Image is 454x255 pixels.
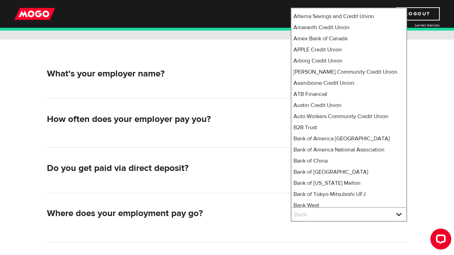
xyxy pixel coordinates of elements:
[47,68,285,79] h2: What's your employer name?
[291,11,406,22] li: Alterna Savings and Credit Union
[47,208,285,219] h2: Where does your employment pay go?
[388,23,440,28] a: Lender licences
[291,22,406,33] li: Amaranth Credit Union
[291,166,406,178] li: Bank of [GEOGRAPHIC_DATA]
[291,133,406,144] li: Bank of America [GEOGRAPHIC_DATA]
[47,114,285,125] h2: How often does your employer pay you?
[425,226,454,255] iframe: LiveChat chat widget
[291,200,406,211] li: Bank West
[291,33,406,44] li: Amex Bank of Canada
[291,77,406,89] li: Assiniboine Credit Union
[47,163,285,174] h2: Do you get paid via direct deposit?
[291,144,406,155] li: Bank of America National Association
[291,66,406,77] li: [PERSON_NAME] Community Credit Union
[396,7,440,20] a: Logout
[291,189,406,200] li: Bank of Tokyo-Mitsubishi UFJ
[291,55,406,66] li: Arborg Credit Union
[291,155,406,166] li: Bank of China
[291,111,406,122] li: Auto Workers Community Credit Union
[291,122,406,133] li: B2B Trust
[291,100,406,111] li: Austin Credit Union
[291,89,406,100] li: ATB Financial
[14,7,55,20] img: mogo_logo-11ee424be714fa7cbb0f0f49df9e16ec.png
[291,178,406,189] li: Bank of [US_STATE] Mellon
[291,44,406,55] li: APPLE Credit Union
